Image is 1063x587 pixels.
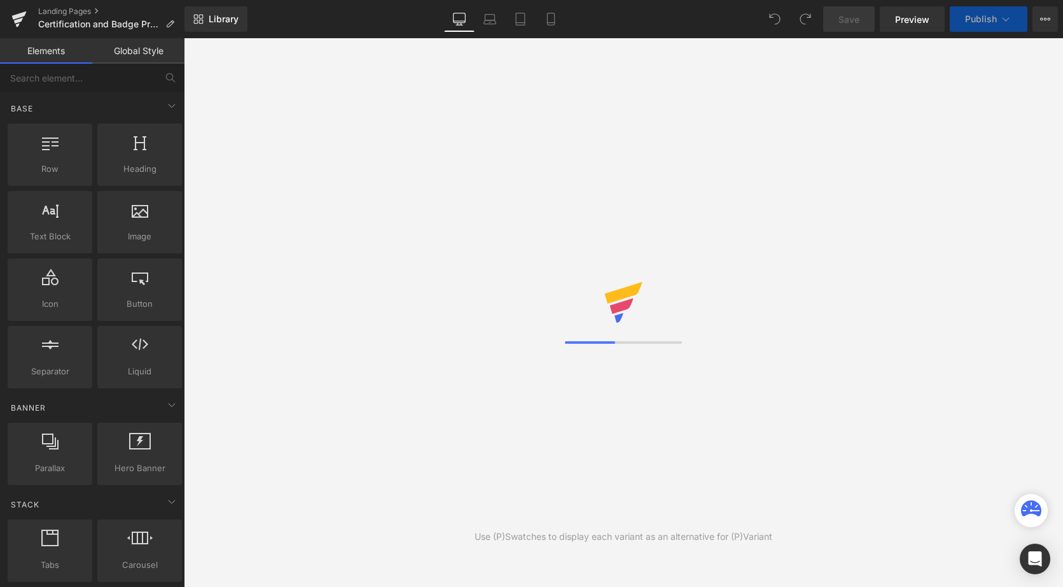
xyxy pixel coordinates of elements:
span: Carousel [101,558,178,572]
span: Separator [11,365,88,378]
span: Save [838,13,859,26]
button: Undo [762,6,788,32]
a: Preview [880,6,945,32]
span: Certification and Badge Program [38,19,160,29]
a: Global Style [92,38,184,64]
button: More [1032,6,1058,32]
span: Tabs [11,558,88,572]
span: Button [101,297,178,311]
a: Desktop [444,6,475,32]
a: Landing Pages [38,6,184,17]
span: Publish [965,14,997,24]
div: Open Intercom Messenger [1020,544,1050,574]
span: Hero Banner [101,462,178,475]
span: Image [101,230,178,243]
a: New Library [184,6,247,32]
div: Use (P)Swatches to display each variant as an alternative for (P)Variant [475,530,772,544]
span: Library [209,13,239,25]
span: Banner [10,402,47,414]
span: Text Block [11,230,88,243]
button: Publish [950,6,1027,32]
a: Laptop [475,6,505,32]
span: Liquid [101,365,178,378]
span: Heading [101,162,178,176]
a: Mobile [536,6,566,32]
span: Row [11,162,88,176]
span: Stack [10,499,41,511]
span: Base [10,103,34,115]
a: Tablet [505,6,536,32]
button: Redo [793,6,818,32]
span: Preview [895,13,929,26]
span: Parallax [11,462,88,475]
span: Icon [11,297,88,311]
